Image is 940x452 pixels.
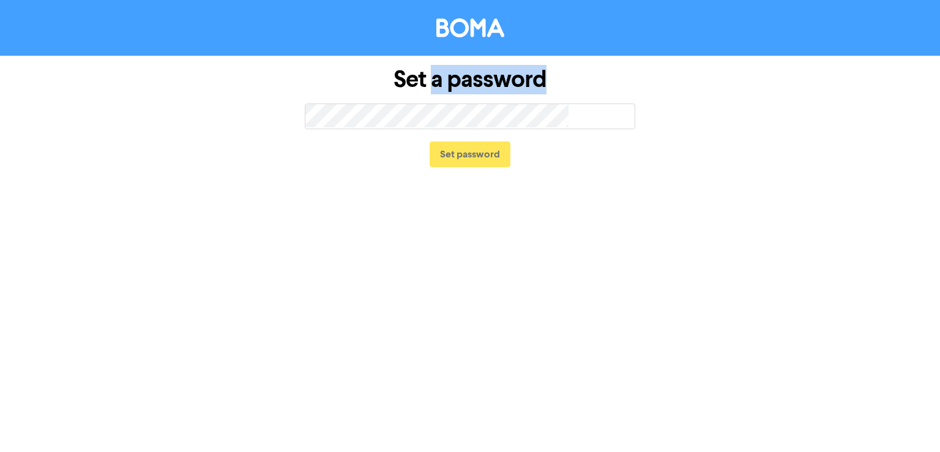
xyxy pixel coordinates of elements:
[430,141,510,167] button: Set password
[305,66,635,94] h1: Set a password
[436,18,504,37] img: BOMA Logo
[536,102,635,130] span: too short
[879,393,940,452] iframe: Chat Widget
